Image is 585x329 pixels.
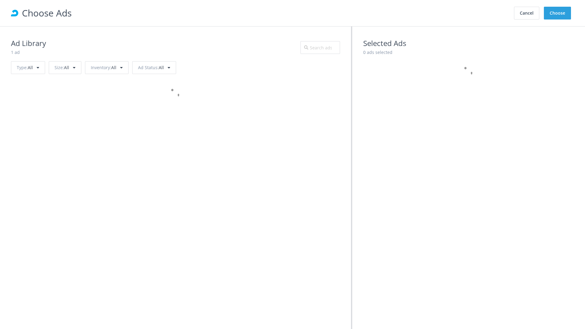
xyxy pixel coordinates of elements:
[11,49,20,55] span: 1 ad
[22,6,512,20] h1: Choose Ads
[544,7,571,19] button: Choose
[49,61,81,74] div: All
[514,7,539,19] button: Cancel
[91,65,111,70] span: Inventory :
[11,37,46,49] h2: Ad Library
[15,4,28,10] span: Help
[85,61,129,74] div: All
[363,37,574,49] h2: Selected Ads
[17,65,28,70] span: Type :
[11,61,45,74] div: All
[11,9,18,17] div: RollWorks
[300,41,340,54] input: Search ads
[138,65,159,70] span: Ad Status :
[363,49,392,55] span: 0 ads selected
[132,61,176,74] div: All
[55,65,64,70] span: Size :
